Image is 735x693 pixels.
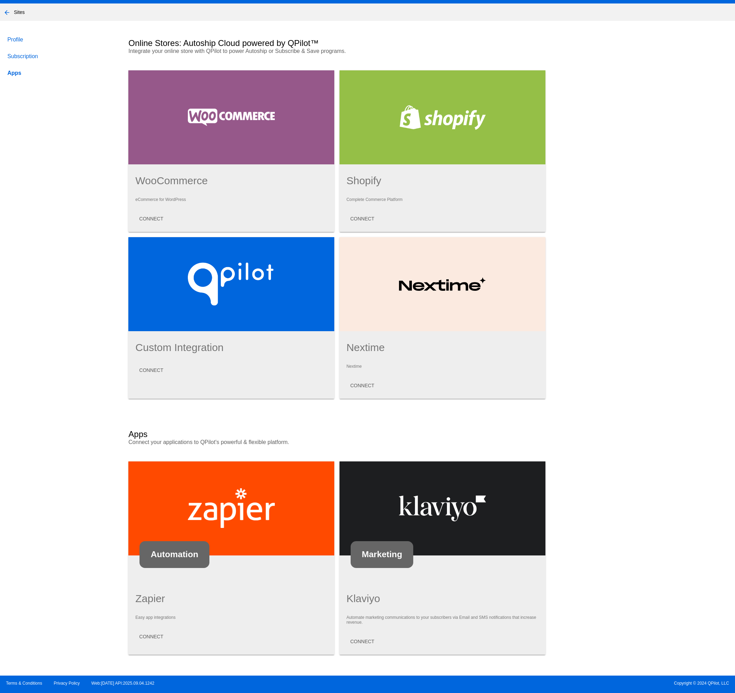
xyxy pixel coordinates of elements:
[139,367,163,373] span: CONNECT
[346,364,538,369] p: Nextime
[135,342,327,353] h1: Custom Integration
[134,212,169,225] button: CONNECT
[139,634,163,639] span: CONNECT
[346,175,538,187] h1: Shopify
[346,593,538,605] h1: Klaviyo
[6,65,117,81] a: Apps
[128,38,319,48] h2: Online Stores: Autoship Cloud powered by QPilot™
[345,379,380,392] button: CONNECT
[135,593,327,605] h1: Zapier
[6,31,117,48] a: Profile
[6,48,117,65] a: Subscription
[374,681,729,686] span: Copyright © 2024 QPilot, LLC
[134,364,169,376] button: CONNECT
[3,8,11,17] mat-icon: arrow_back
[346,342,538,353] h1: Nextime
[135,615,327,620] p: Easy app integrations
[6,681,42,686] a: Terms & Conditions
[128,429,147,439] h2: Apps
[350,639,374,644] span: CONNECT
[134,630,169,643] button: CONNECT
[345,212,380,225] button: CONNECT
[135,175,327,187] h1: WooCommerce
[362,550,402,559] p: Marketing
[54,681,80,686] a: Privacy Policy
[128,48,435,54] p: Integrate your online store with QPilot to power Autoship or Subscribe & Save programs.
[128,439,435,445] p: Connect your applications to QPilot's powerful & flexible platform.
[346,615,538,625] p: Automate marketing communications to your subscribers via Email and SMS notifications that increa...
[151,550,198,559] p: Automation
[345,635,380,648] button: CONNECT
[350,216,374,221] span: CONNECT
[346,197,538,202] p: Complete Commerce Platform
[91,681,154,686] a: Web:[DATE] API:2025.09.04.1242
[139,216,163,221] span: CONNECT
[135,197,327,202] p: eCommerce for WordPress
[350,383,374,388] span: CONNECT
